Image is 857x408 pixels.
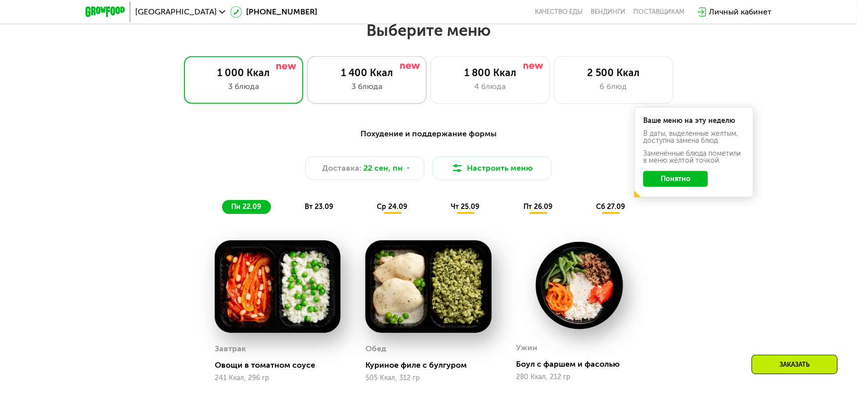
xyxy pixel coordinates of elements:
div: 1 000 Ккал [194,67,293,79]
span: пн 22.09 [231,203,261,211]
span: сб 27.09 [596,203,625,211]
h2: Выберите меню [32,20,825,40]
button: Понятно [643,171,708,187]
div: 2 500 Ккал [564,67,663,79]
div: поставщикам [633,8,685,16]
div: 4 блюда [441,81,539,93]
div: Заказать [752,355,838,374]
div: 1 800 Ккал [441,67,539,79]
span: Доставка: [323,162,362,174]
div: Овощи в томатном соусе [215,360,348,370]
div: Обед [365,341,386,356]
div: В даты, выделенные желтым, доступна замена блюд. [643,130,745,144]
a: Качество еды [535,8,583,16]
div: 280 Ккал, 212 гр [516,373,642,381]
div: 3 блюда [318,81,416,93]
div: Завтрак [215,341,246,356]
div: 3 блюда [194,81,293,93]
span: [GEOGRAPHIC_DATA] [135,8,217,16]
div: Куриное филе с булгуром [365,360,499,370]
span: вт 23.09 [305,203,333,211]
span: пт 26.09 [523,203,552,211]
span: 22 сен, пн [364,162,403,174]
div: 505 Ккал, 312 гр [365,374,491,382]
div: 1 400 Ккал [318,67,416,79]
a: Вендинги [591,8,625,16]
div: Ужин [516,340,538,355]
div: 6 блюд [564,81,663,93]
div: Личный кабинет [709,6,771,18]
div: 241 Ккал, 296 гр [215,374,341,382]
button: Настроить меню [432,156,552,180]
div: Похудение и поддержание формы [134,128,723,140]
span: чт 25.09 [451,203,480,211]
div: Ваше меню на эту неделю [643,117,745,124]
div: Заменённые блюда пометили в меню жёлтой точкой. [643,150,745,164]
div: Боул с фаршем и фасолью [516,359,650,369]
a: [PHONE_NUMBER] [230,6,317,18]
span: ср 24.09 [377,203,407,211]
